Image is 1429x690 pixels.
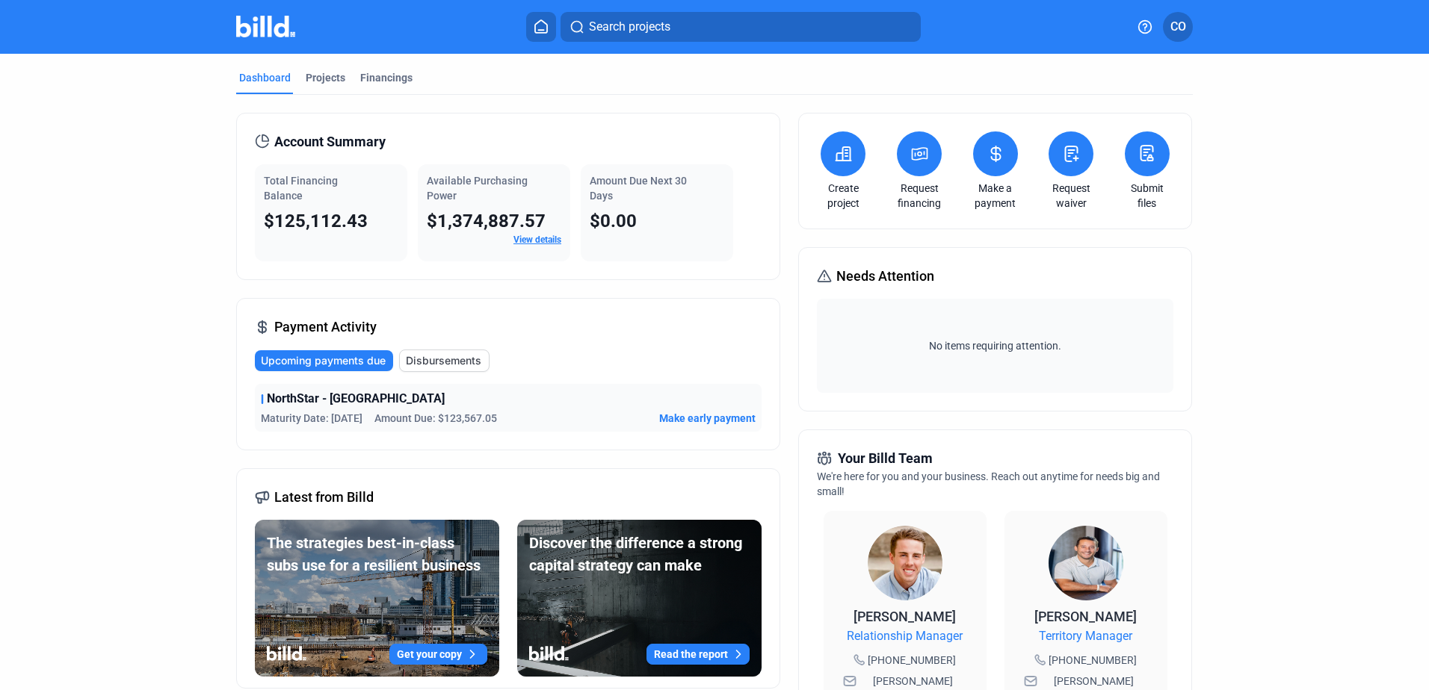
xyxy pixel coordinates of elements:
[236,16,295,37] img: Billd Company Logo
[817,470,1160,497] span: We're here for you and your business. Reach out anytime for needs big and small!
[838,448,933,469] span: Your Billd Team
[261,411,362,426] span: Maturity Date: [DATE]
[274,317,377,338] span: Payment Activity
[306,70,345,85] div: Projects
[836,266,934,287] span: Needs Attention
[1049,526,1123,600] img: Territory Manager
[374,411,497,426] span: Amount Due: $123,567.05
[529,532,750,576] div: Discover the difference a strong capital strategy can make
[817,181,869,211] a: Create project
[823,338,1167,353] span: No items requiring attention.
[659,411,756,426] button: Make early payment
[255,350,393,371] button: Upcoming payments due
[267,390,445,408] span: NorthStar - [GEOGRAPHIC_DATA]
[513,234,561,245] a: View details
[893,181,945,211] a: Request financing
[427,175,528,202] span: Available Purchasing Power
[427,211,546,231] span: $1,374,887.57
[389,644,487,665] button: Get your copy
[360,70,413,85] div: Financings
[868,526,942,600] img: Relationship Manager
[1034,609,1137,624] span: [PERSON_NAME]
[261,353,386,368] span: Upcoming payments due
[646,644,750,665] button: Read the report
[264,211,368,231] span: $125,112.43
[1170,18,1186,36] span: CO
[1163,12,1193,42] button: CO
[847,627,963,645] span: Relationship Manager
[274,131,386,152] span: Account Summary
[274,487,374,508] span: Latest from Billd
[589,18,670,36] span: Search projects
[969,181,1022,211] a: Make a payment
[267,532,487,576] div: The strategies best-in-class subs use for a resilient business
[868,653,956,668] span: [PHONE_NUMBER]
[1039,627,1132,645] span: Territory Manager
[590,175,687,202] span: Amount Due Next 30 Days
[399,349,490,372] button: Disbursements
[854,609,956,624] span: [PERSON_NAME]
[1045,181,1097,211] a: Request waiver
[561,12,921,42] button: Search projects
[1121,181,1173,211] a: Submit files
[1049,653,1137,668] span: [PHONE_NUMBER]
[406,353,481,368] span: Disbursements
[590,211,637,231] span: $0.00
[264,175,338,202] span: Total Financing Balance
[239,70,291,85] div: Dashboard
